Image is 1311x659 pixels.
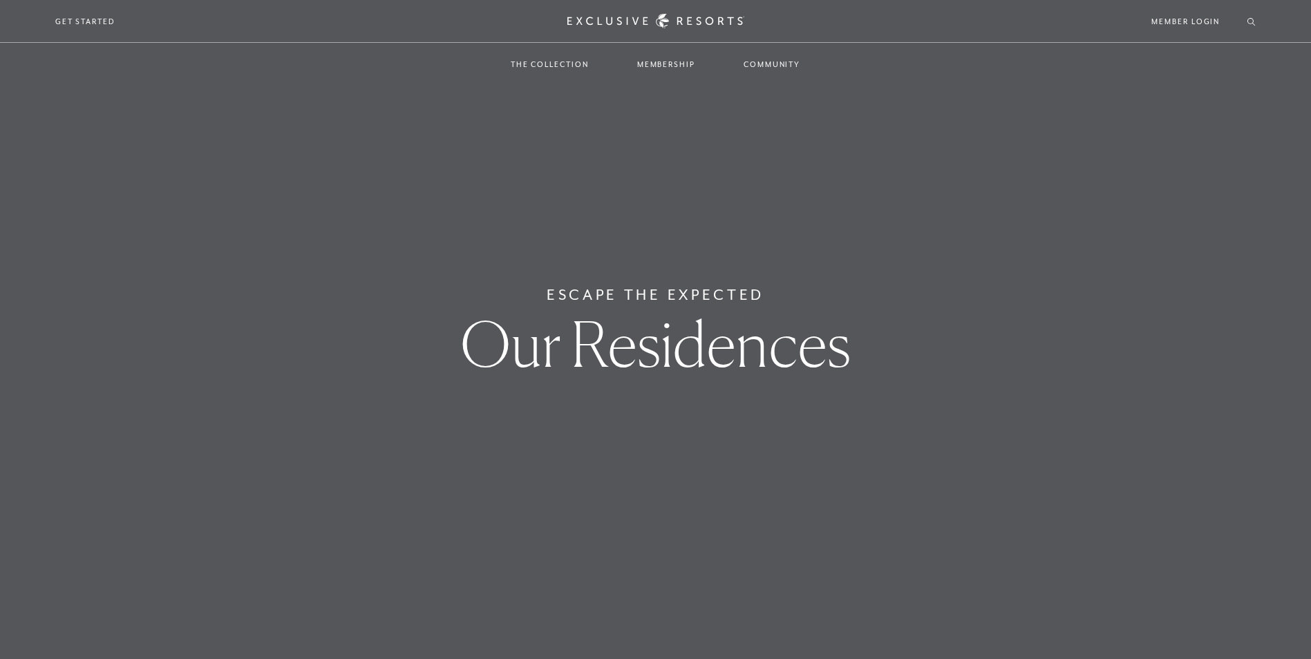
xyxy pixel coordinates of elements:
[547,284,764,306] h6: Escape The Expected
[1151,15,1220,28] a: Member Login
[460,313,851,375] h1: Our Residences
[497,44,603,84] a: The Collection
[55,15,115,28] a: Get Started
[730,44,814,84] a: Community
[623,44,709,84] a: Membership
